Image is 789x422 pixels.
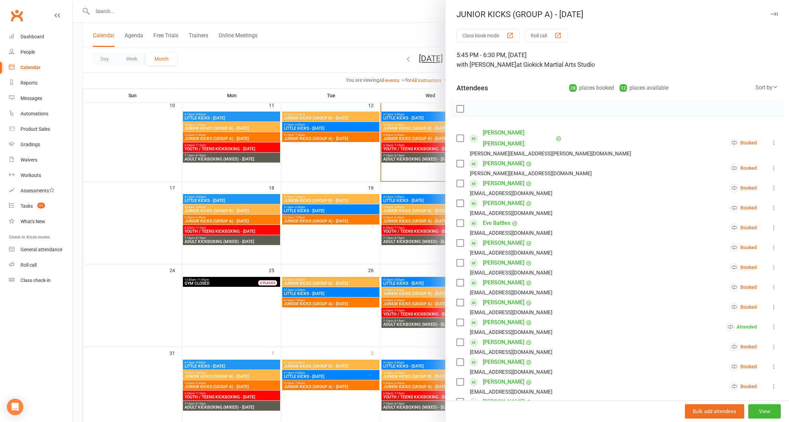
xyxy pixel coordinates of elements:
[21,203,33,209] div: Tasks
[21,49,35,55] div: People
[483,357,524,368] a: [PERSON_NAME]
[685,404,744,419] button: Bulk add attendees
[483,178,524,189] a: [PERSON_NAME]
[21,219,45,224] div: What's New
[730,204,757,212] div: Booked
[9,106,72,122] a: Automations
[483,257,524,268] a: [PERSON_NAME]
[483,127,554,149] a: [PERSON_NAME] [PERSON_NAME]
[470,328,552,337] div: [EMAIL_ADDRESS][DOMAIN_NAME]
[483,297,524,308] a: [PERSON_NAME]
[730,243,757,252] div: Booked
[37,203,45,208] span: 11
[730,223,757,232] div: Booked
[9,257,72,273] a: Roll call
[9,168,72,183] a: Workouts
[470,288,552,297] div: [EMAIL_ADDRESS][DOMAIN_NAME]
[569,84,577,92] div: 28
[456,83,488,93] div: Attendees
[9,60,72,75] a: Calendar
[730,362,757,371] div: Booked
[9,183,72,199] a: Assessments
[446,10,789,19] div: JUNIOR KICKS (GROUP A) - [DATE]
[21,172,41,178] div: Workouts
[456,29,519,42] button: Class kiosk mode
[9,199,72,214] a: Tasks 11
[9,75,72,91] a: Reports
[470,229,552,238] div: [EMAIL_ADDRESS][DOMAIN_NAME]
[21,80,37,86] div: Reports
[9,137,72,152] a: Gradings
[470,308,552,317] div: [EMAIL_ADDRESS][DOMAIN_NAME]
[7,399,23,415] div: Open Intercom Messenger
[21,126,50,132] div: Product Sales
[483,317,524,328] a: [PERSON_NAME]
[483,376,524,387] a: [PERSON_NAME]
[9,44,72,60] a: People
[726,323,757,331] div: Attended
[470,149,631,158] div: [PERSON_NAME][EMAIL_ADDRESS][PERSON_NAME][DOMAIN_NAME]
[21,247,62,252] div: General attendance
[730,139,757,147] div: Booked
[730,343,757,351] div: Booked
[456,61,516,68] span: with [PERSON_NAME]
[483,337,524,348] a: [PERSON_NAME]
[470,248,552,257] div: [EMAIL_ADDRESS][DOMAIN_NAME]
[470,268,552,277] div: [EMAIL_ADDRESS][DOMAIN_NAME]
[21,111,48,116] div: Automations
[730,382,757,391] div: Booked
[730,263,757,272] div: Booked
[619,84,627,92] div: 12
[483,198,524,209] a: [PERSON_NAME]
[9,91,72,106] a: Messages
[21,142,40,147] div: Gradings
[525,29,567,42] button: Roll call
[470,348,552,357] div: [EMAIL_ADDRESS][DOMAIN_NAME]
[470,368,552,376] div: [EMAIL_ADDRESS][DOMAIN_NAME]
[730,303,757,311] div: Booked
[470,387,552,396] div: [EMAIL_ADDRESS][DOMAIN_NAME]
[21,34,44,39] div: Dashboard
[470,189,552,198] div: [EMAIL_ADDRESS][DOMAIN_NAME]
[456,50,778,69] div: 5:45 PM - 6:30 PM, [DATE]
[730,184,757,192] div: Booked
[619,83,668,93] div: places available
[21,262,37,268] div: Roll call
[730,164,757,172] div: Booked
[569,83,614,93] div: places booked
[483,277,524,288] a: [PERSON_NAME]
[9,273,72,288] a: Class kiosk mode
[483,158,524,169] a: [PERSON_NAME]
[9,29,72,44] a: Dashboard
[21,157,37,163] div: Waivers
[9,214,72,229] a: What's New
[9,152,72,168] a: Waivers
[9,242,72,257] a: General attendance kiosk mode
[21,65,40,70] div: Calendar
[730,283,757,292] div: Booked
[21,95,42,101] div: Messages
[748,404,781,419] button: View
[483,218,510,229] a: Eve Battles
[483,396,524,407] a: [PERSON_NAME]
[9,122,72,137] a: Product Sales
[755,83,778,92] div: Sort by
[21,278,51,283] div: Class check-in
[470,169,592,178] div: [PERSON_NAME][EMAIL_ADDRESS][DOMAIN_NAME]
[516,61,595,68] span: at Giokick Martial Arts Studio
[483,238,524,248] a: [PERSON_NAME]
[21,188,54,193] div: Assessments
[470,209,552,218] div: [EMAIL_ADDRESS][DOMAIN_NAME]
[8,7,25,24] a: Clubworx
